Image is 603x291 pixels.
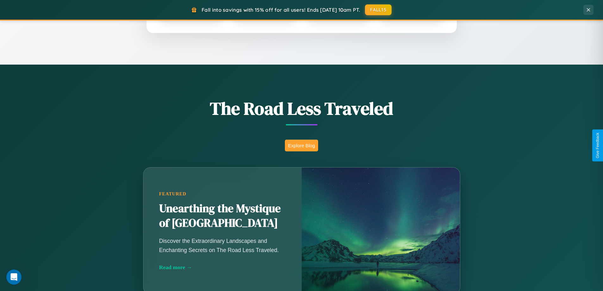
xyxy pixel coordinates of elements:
h1: The Road Less Traveled [112,96,492,121]
p: Discover the Extraordinary Landscapes and Enchanting Secrets on The Road Less Traveled. [159,237,286,254]
h2: Unearthing the Mystique of [GEOGRAPHIC_DATA] [159,201,286,231]
span: Fall into savings with 15% off for all users! Ends [DATE] 10am PT. [202,7,360,13]
div: Featured [159,191,286,197]
iframe: Intercom live chat [6,269,22,285]
button: FALL15 [365,4,392,15]
div: Read more → [159,264,286,271]
button: Explore Blog [285,140,318,151]
div: Give Feedback [595,133,600,158]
